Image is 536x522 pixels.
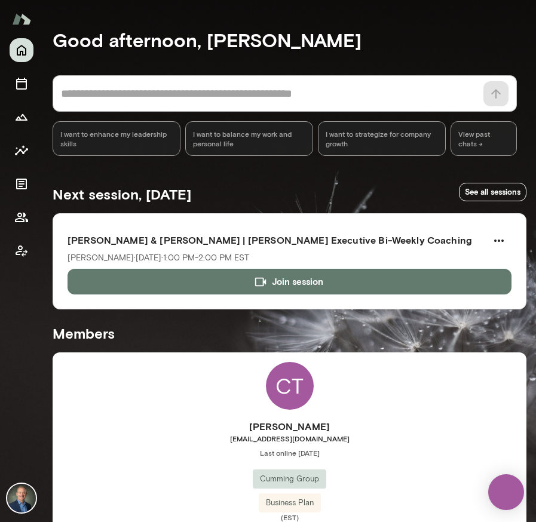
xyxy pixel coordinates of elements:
a: See all sessions [459,183,526,201]
p: [PERSON_NAME] · [DATE] · 1:00 PM-2:00 PM EST [68,252,249,264]
button: Client app [10,239,33,263]
span: [EMAIL_ADDRESS][DOMAIN_NAME] [53,434,526,443]
button: Documents [10,172,33,196]
div: I want to strategize for company growth [318,121,446,156]
span: Business Plan [259,497,321,509]
span: Last online [DATE] [53,448,526,457]
h6: [PERSON_NAME] [53,419,526,434]
button: Insights [10,139,33,162]
button: Growth Plan [10,105,33,129]
span: View past chats -> [451,121,517,156]
h5: Next session, [DATE] [53,185,191,204]
button: Members [10,205,33,229]
img: Mento [12,8,31,30]
div: I want to enhance my leadership skills [53,121,180,156]
button: Sessions [10,72,33,96]
span: I want to balance my work and personal life [193,129,305,148]
div: CT [266,362,314,410]
span: Cumming Group [253,473,326,485]
h5: Members [53,324,526,343]
span: I want to enhance my leadership skills [60,129,173,148]
div: I want to balance my work and personal life [185,121,313,156]
button: Join session [68,269,512,294]
span: I want to strategize for company growth [326,129,438,148]
h4: Good afternoon, [PERSON_NAME] [53,29,526,51]
span: (EST) [53,512,526,522]
h6: [PERSON_NAME] & [PERSON_NAME] | [PERSON_NAME] Executive Bi-Weekly Coaching [68,233,512,247]
img: Michael Alden [7,484,36,512]
button: Home [10,38,33,62]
